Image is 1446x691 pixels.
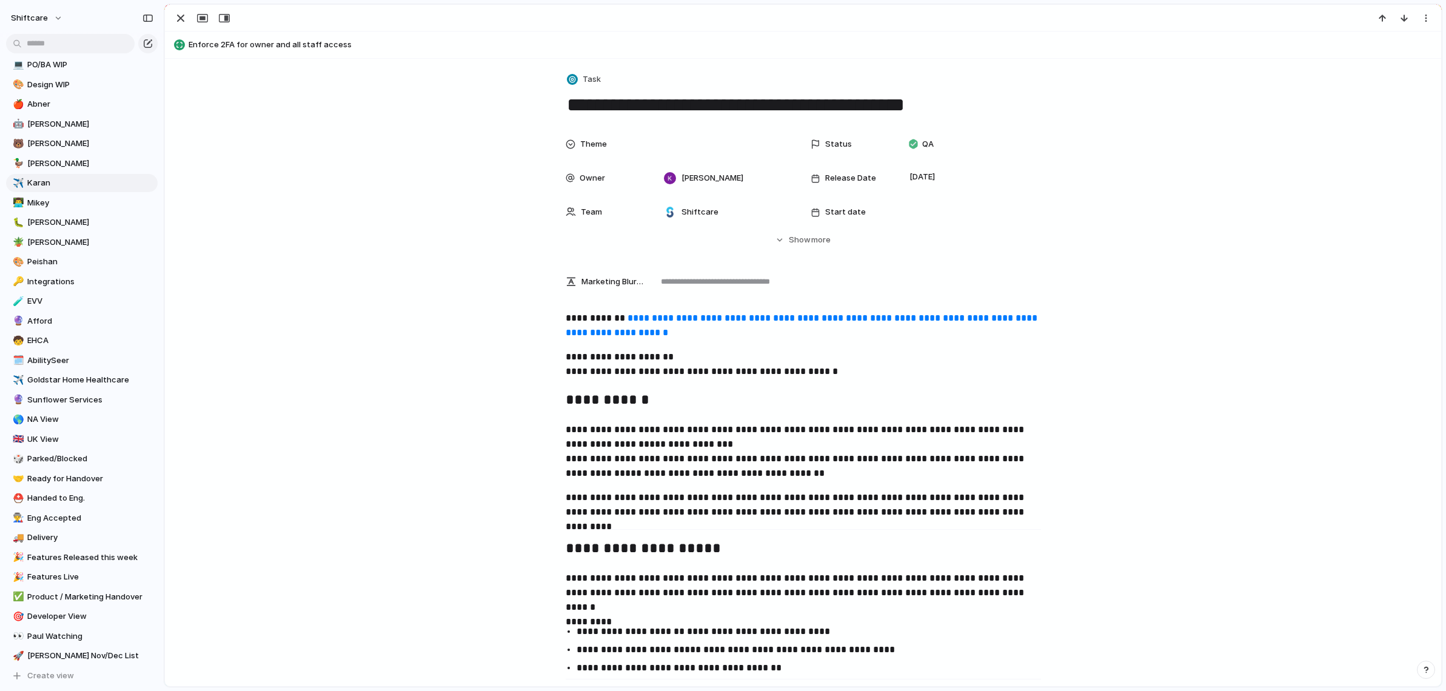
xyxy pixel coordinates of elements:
span: [PERSON_NAME] [27,138,153,150]
span: Owner [580,172,605,184]
span: EVV [27,295,153,307]
div: 🚚 [13,531,21,545]
span: Peishan [27,256,153,268]
button: ✈️ [11,177,23,189]
span: PO/BA WIP [27,59,153,71]
a: ✅Product / Marketing Handover [6,588,158,606]
div: 🚚Delivery [6,529,158,547]
span: Afford [27,315,153,327]
span: [PERSON_NAME] [27,236,153,249]
a: 👨‍🏭Eng Accepted [6,509,158,527]
span: [PERSON_NAME] [27,158,153,170]
button: Showmore [566,229,1041,251]
div: 🎉 [13,550,21,564]
div: 🚀[PERSON_NAME] Nov/Dec List [6,647,158,665]
a: ✈️Goldstar Home Healthcare [6,371,158,389]
button: 🧪 [11,295,23,307]
span: Design WIP [27,79,153,91]
button: 🦆 [11,158,23,170]
div: 🎉Features Released this week [6,549,158,567]
span: NA View [27,413,153,426]
a: 🔮Afford [6,312,158,330]
span: Marketing Blurb (15-20 Words) [581,276,643,288]
button: 🔮 [11,394,23,406]
div: ⛑️ [13,492,21,506]
span: Features Live [27,571,153,583]
span: QA [922,138,934,150]
a: 🦆[PERSON_NAME] [6,155,158,173]
button: 🤝 [11,473,23,485]
span: more [811,234,831,246]
span: Handed to Eng. [27,492,153,504]
div: 🤖 [13,117,21,131]
button: 👨‍🏭 [11,512,23,524]
button: 🎉 [11,552,23,564]
a: ⛑️Handed to Eng. [6,489,158,507]
span: Mikey [27,197,153,209]
button: 👨‍💻 [11,197,23,209]
span: Show [789,234,811,246]
span: Goldstar Home Healthcare [27,374,153,386]
button: 🚀 [11,650,23,662]
span: Team [581,206,602,218]
div: ✅ [13,590,21,604]
a: 🔑Integrations [6,273,158,291]
span: shiftcare [11,12,48,24]
div: 🧪 [13,295,21,309]
div: 🎯 [13,610,21,624]
a: 💻PO/BA WIP [6,56,158,74]
span: Developer View [27,610,153,623]
div: 👀 [13,629,21,643]
span: Task [583,73,601,85]
button: 👀 [11,630,23,643]
span: Features Released this week [27,552,153,564]
a: 🧒EHCA [6,332,158,350]
div: 🎲Parked/Blocked [6,450,158,468]
div: ✈️Karan [6,174,158,192]
div: 🪴 [13,235,21,249]
a: 👨‍💻Mikey [6,194,158,212]
span: Abner [27,98,153,110]
button: Enforce 2FA for owner and all staff access [170,35,1436,55]
div: 👨‍🏭 [13,511,21,525]
button: 🪴 [11,236,23,249]
span: Integrations [27,276,153,288]
button: 🎨 [11,79,23,91]
div: 💻 [13,58,21,72]
a: 🐛[PERSON_NAME] [6,213,158,232]
button: 🐻 [11,138,23,150]
span: Paul Watching [27,630,153,643]
div: 🐻 [13,137,21,151]
span: Ready for Handover [27,473,153,485]
span: Karan [27,177,153,189]
a: 🪴[PERSON_NAME] [6,233,158,252]
span: Delivery [27,532,153,544]
span: Release Date [825,172,876,184]
div: 🔑 [13,275,21,289]
span: Shiftcare [681,206,718,218]
div: 🔮Sunflower Services [6,391,158,409]
span: Create view [27,670,74,682]
button: 🐛 [11,216,23,229]
button: 🌎 [11,413,23,426]
button: 🎲 [11,453,23,465]
span: [PERSON_NAME] [27,118,153,130]
a: 🗓️AbilitySeer [6,352,158,370]
div: 🌎NA View [6,410,158,429]
div: 🚀 [13,649,21,663]
span: Product / Marketing Handover [27,591,153,603]
button: ✈️ [11,374,23,386]
span: Parked/Blocked [27,453,153,465]
div: 👨‍💻 [13,196,21,210]
span: Status [825,138,852,150]
a: 🧪EVV [6,292,158,310]
a: 🤝Ready for Handover [6,470,158,488]
button: 🔑 [11,276,23,288]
